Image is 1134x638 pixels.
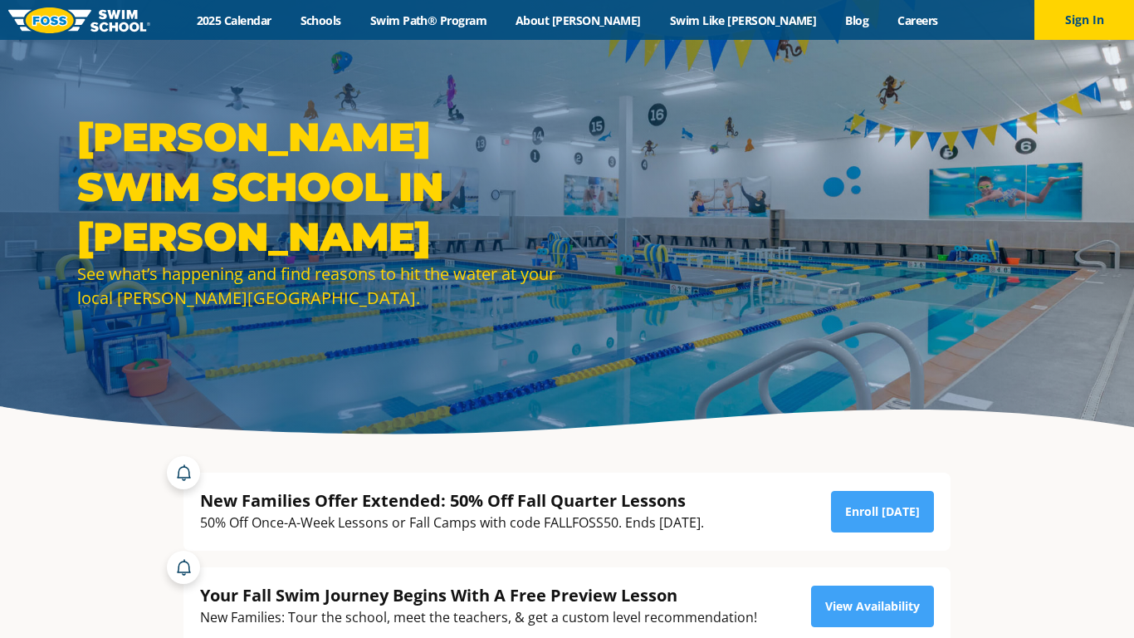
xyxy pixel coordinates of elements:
[200,606,757,629] div: New Families: Tour the school, meet the teachers, & get a custom level recommendation!
[831,12,883,28] a: Blog
[655,12,831,28] a: Swim Like [PERSON_NAME]
[77,262,559,310] div: See what’s happening and find reasons to hit the water at your local [PERSON_NAME][GEOGRAPHIC_DATA].
[811,586,934,627] a: View Availability
[831,491,934,532] a: Enroll [DATE]
[200,489,704,512] div: New Families Offer Extended: 50% Off Fall Quarter Lessons
[501,12,656,28] a: About [PERSON_NAME]
[77,112,559,262] h1: [PERSON_NAME] Swim School in [PERSON_NAME]
[200,584,757,606] div: Your Fall Swim Journey Begins With A Free Preview Lesson
[355,12,501,28] a: Swim Path® Program
[200,512,704,534] div: 50% Off Once-A-Week Lessons or Fall Camps with code FALLFOSS50. Ends [DATE].
[8,7,150,33] img: FOSS Swim School Logo
[182,12,286,28] a: 2025 Calendar
[286,12,355,28] a: Schools
[883,12,952,28] a: Careers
